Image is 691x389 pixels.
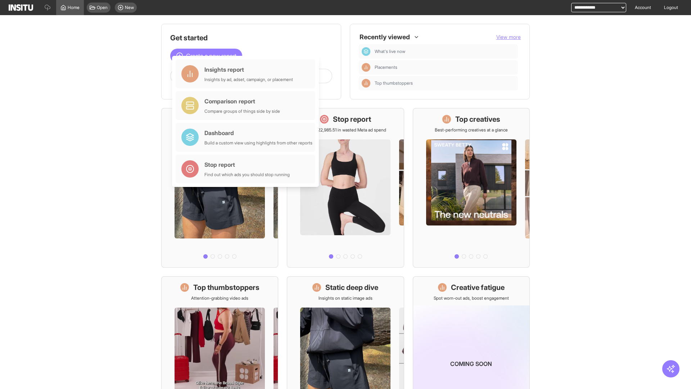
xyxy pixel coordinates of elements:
[305,127,386,133] p: Save £22,985.51 in wasted Meta ad spend
[375,64,515,70] span: Placements
[362,63,370,72] div: Insights
[204,65,293,74] div: Insights report
[161,108,278,268] a: What's live nowSee all active ads instantly
[319,295,372,301] p: Insights on static image ads
[375,49,515,54] span: What's live now
[204,129,312,137] div: Dashboard
[193,282,259,292] h1: Top thumbstoppers
[375,80,515,86] span: Top thumbstoppers
[496,34,521,40] span: View more
[204,97,280,106] div: Comparison report
[170,33,332,43] h1: Get started
[68,5,80,10] span: Home
[362,47,370,56] div: Dashboard
[375,49,405,54] span: What's live now
[375,80,413,86] span: Top thumbstoppers
[362,79,370,88] div: Insights
[325,282,378,292] h1: Static deep dive
[204,140,312,146] div: Build a custom view using highlights from other reports
[204,172,290,178] div: Find out which ads you should stop running
[125,5,134,10] span: New
[435,127,508,133] p: Best-performing creatives at a glance
[186,52,236,60] span: Create a new report
[375,64,397,70] span: Placements
[9,4,33,11] img: Logo
[455,114,500,124] h1: Top creatives
[204,160,290,169] div: Stop report
[204,77,293,82] div: Insights by ad, adset, campaign, or placement
[496,33,521,41] button: View more
[204,108,280,114] div: Compare groups of things side by side
[287,108,404,268] a: Stop reportSave £22,985.51 in wasted Meta ad spend
[333,114,371,124] h1: Stop report
[413,108,530,268] a: Top creativesBest-performing creatives at a glance
[191,295,248,301] p: Attention-grabbing video ads
[97,5,108,10] span: Open
[170,49,242,63] button: Create a new report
